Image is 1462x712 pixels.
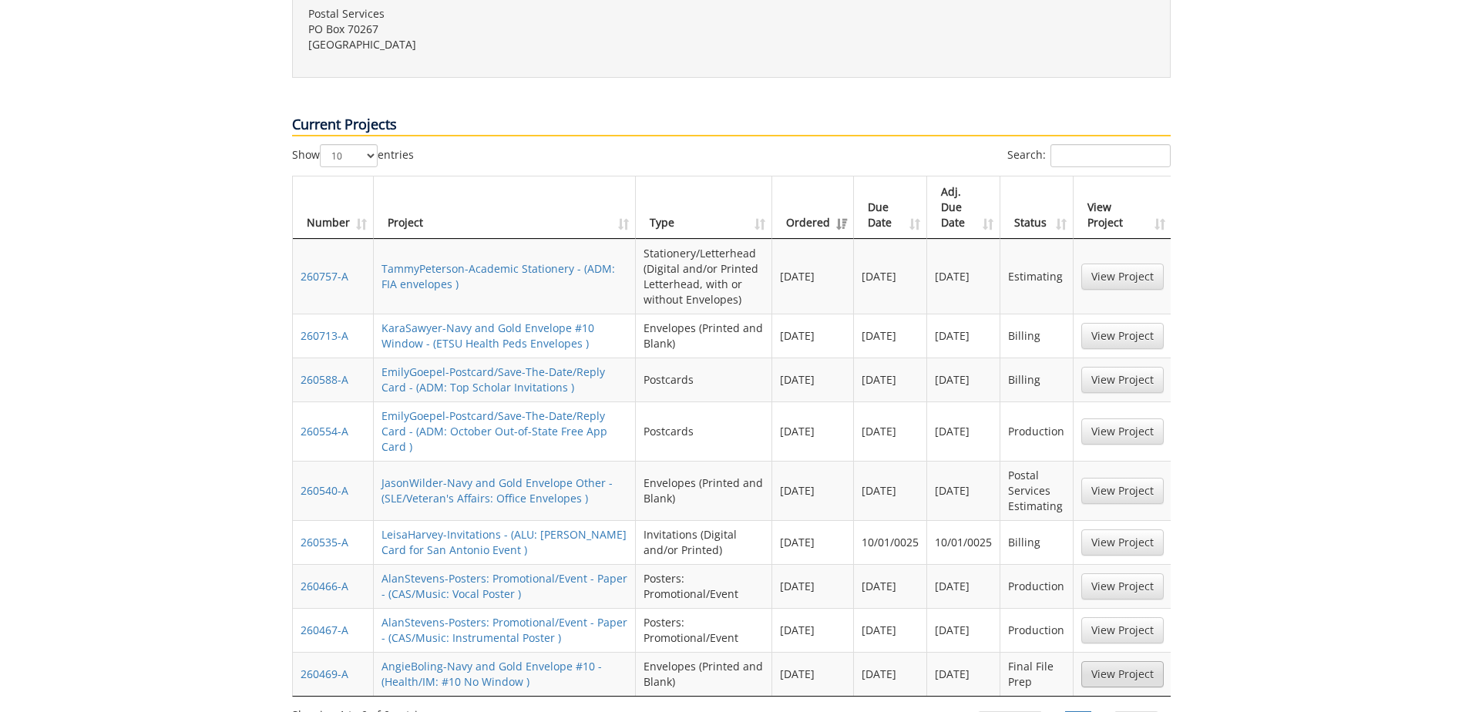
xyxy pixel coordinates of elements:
[927,314,1000,358] td: [DATE]
[1000,176,1073,239] th: Status: activate to sort column ascending
[1000,564,1073,608] td: Production
[308,22,720,37] p: PO Box 70267
[301,535,348,549] a: 260535-A
[927,461,1000,520] td: [DATE]
[381,527,627,557] a: LeisaHarvey-Invitations - (ALU: [PERSON_NAME] Card for San Antonio Event )
[293,176,374,239] th: Number: activate to sort column ascending
[1081,661,1164,687] a: View Project
[927,358,1000,401] td: [DATE]
[636,239,773,314] td: Stationery/Letterhead (Digital and/or Printed Letterhead, with or without Envelopes)
[1081,478,1164,504] a: View Project
[636,520,773,564] td: Invitations (Digital and/or Printed)
[381,615,627,645] a: AlanStevens-Posters: Promotional/Event - Paper - (CAS/Music: Instrumental Poster )
[854,358,927,401] td: [DATE]
[320,144,378,167] select: Showentries
[854,520,927,564] td: 10/01/0025
[854,176,927,239] th: Due Date: activate to sort column ascending
[636,461,773,520] td: Envelopes (Printed and Blank)
[772,401,854,461] td: [DATE]
[1081,418,1164,445] a: View Project
[772,608,854,652] td: [DATE]
[1000,461,1073,520] td: Postal Services Estimating
[381,659,602,689] a: AngieBoling-Navy and Gold Envelope #10 - (Health/IM: #10 No Window )
[374,176,636,239] th: Project: activate to sort column ascending
[301,483,348,498] a: 260540-A
[772,520,854,564] td: [DATE]
[854,314,927,358] td: [DATE]
[636,652,773,696] td: Envelopes (Printed and Blank)
[772,461,854,520] td: [DATE]
[854,239,927,314] td: [DATE]
[1081,573,1164,599] a: View Project
[301,667,348,681] a: 260469-A
[772,652,854,696] td: [DATE]
[308,6,720,22] p: Postal Services
[927,652,1000,696] td: [DATE]
[772,314,854,358] td: [DATE]
[1000,401,1073,461] td: Production
[381,261,615,291] a: TammyPeterson-Academic Stationery - (ADM: FIA envelopes )
[772,239,854,314] td: [DATE]
[301,579,348,593] a: 260466-A
[636,608,773,652] td: Posters: Promotional/Event
[927,608,1000,652] td: [DATE]
[381,321,594,351] a: KaraSawyer-Navy and Gold Envelope #10 Window - (ETSU Health Peds Envelopes )
[636,564,773,608] td: Posters: Promotional/Event
[1000,358,1073,401] td: Billing
[381,571,627,601] a: AlanStevens-Posters: Promotional/Event - Paper - (CAS/Music: Vocal Poster )
[1081,529,1164,556] a: View Project
[854,461,927,520] td: [DATE]
[292,115,1171,136] p: Current Projects
[381,408,607,454] a: EmilyGoepel-Postcard/Save-The-Date/Reply Card - (ADM: October Out-of-State Free App Card )
[927,239,1000,314] td: [DATE]
[301,372,348,387] a: 260588-A
[1000,520,1073,564] td: Billing
[927,176,1000,239] th: Adj. Due Date: activate to sort column ascending
[772,564,854,608] td: [DATE]
[636,314,773,358] td: Envelopes (Printed and Blank)
[301,269,348,284] a: 260757-A
[1000,239,1073,314] td: Estimating
[1007,144,1171,167] label: Search:
[1074,176,1171,239] th: View Project: activate to sort column ascending
[1000,608,1073,652] td: Production
[301,424,348,438] a: 260554-A
[1000,652,1073,696] td: Final File Prep
[1000,314,1073,358] td: Billing
[381,475,613,505] a: JasonWilder-Navy and Gold Envelope Other - (SLE/Veteran's Affairs: Office Envelopes )
[927,520,1000,564] td: 10/01/0025
[636,176,773,239] th: Type: activate to sort column ascending
[1081,323,1164,349] a: View Project
[772,176,854,239] th: Ordered: activate to sort column ascending
[1081,617,1164,643] a: View Project
[301,328,348,343] a: 260713-A
[636,401,773,461] td: Postcards
[854,608,927,652] td: [DATE]
[772,358,854,401] td: [DATE]
[636,358,773,401] td: Postcards
[381,364,605,395] a: EmilyGoepel-Postcard/Save-The-Date/Reply Card - (ADM: Top Scholar Invitations )
[308,37,720,52] p: [GEOGRAPHIC_DATA]
[292,144,414,167] label: Show entries
[927,401,1000,461] td: [DATE]
[1050,144,1171,167] input: Search:
[854,401,927,461] td: [DATE]
[854,564,927,608] td: [DATE]
[301,623,348,637] a: 260467-A
[927,564,1000,608] td: [DATE]
[1081,264,1164,290] a: View Project
[854,652,927,696] td: [DATE]
[1081,367,1164,393] a: View Project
